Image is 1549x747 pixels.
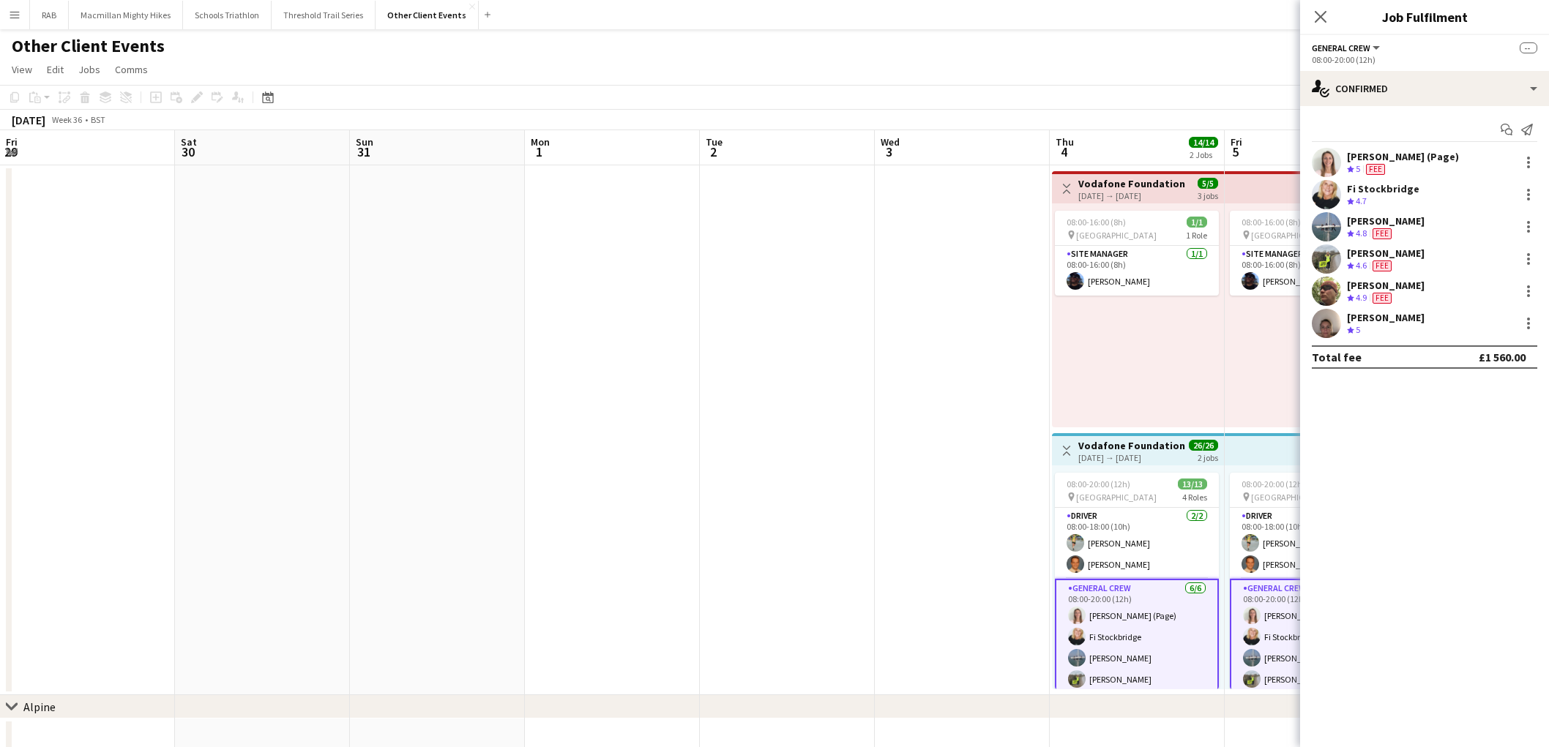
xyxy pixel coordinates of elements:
[1356,260,1367,271] span: 4.6
[1312,42,1370,53] span: General Crew
[1178,478,1207,489] span: 13/13
[72,60,106,79] a: Jobs
[91,114,105,125] div: BST
[1230,579,1394,737] app-card-role: General Crew6/608:00-20:00 (12h)[PERSON_NAME] (Page)Fi Stockbridge[PERSON_NAME][PERSON_NAME]
[109,60,154,79] a: Comms
[1182,492,1207,503] span: 4 Roles
[1312,350,1362,364] div: Total fee
[1230,246,1394,296] app-card-role: Site Manager1/108:00-16:00 (8h)[PERSON_NAME]
[1363,163,1388,176] div: Crew has different fees then in role
[4,143,18,160] span: 29
[12,63,32,76] span: View
[12,113,45,127] div: [DATE]
[1078,177,1185,190] h3: Vodafone Foundation
[1347,311,1425,324] div: [PERSON_NAME]
[12,35,165,57] h1: Other Client Events
[1198,451,1218,463] div: 2 jobs
[1067,217,1126,228] span: 08:00-16:00 (8h)
[356,135,373,149] span: Sun
[1347,247,1425,260] div: [PERSON_NAME]
[1370,228,1395,240] div: Crew has different fees then in role
[1198,178,1218,189] span: 5/5
[6,135,18,149] span: Fri
[354,143,373,160] span: 31
[1189,137,1218,148] span: 14/14
[1186,230,1207,241] span: 1 Role
[1356,292,1367,303] span: 4.9
[881,135,900,149] span: Wed
[1370,260,1395,272] div: Crew has different fees then in role
[1251,492,1332,503] span: [GEOGRAPHIC_DATA]
[706,135,723,149] span: Tue
[703,143,723,160] span: 2
[272,1,376,29] button: Threshold Trail Series
[1242,217,1301,228] span: 08:00-16:00 (8h)
[30,1,69,29] button: RAB
[1055,473,1219,689] app-job-card: 08:00-20:00 (12h)13/13 [GEOGRAPHIC_DATA]4 RolesDriver2/208:00-18:00 (10h)[PERSON_NAME][PERSON_NAM...
[1347,279,1425,292] div: [PERSON_NAME]
[1312,42,1382,53] button: General Crew
[1242,478,1305,489] span: 08:00-20:00 (12h)
[1479,350,1526,364] div: £1 560.00
[1078,439,1185,452] h3: Vodafone Foundation
[1373,228,1392,239] span: Fee
[1347,182,1419,195] div: Fi Stockbridge
[1230,473,1394,689] app-job-card: 08:00-20:00 (12h)13/13 [GEOGRAPHIC_DATA]4 RolesDriver2/208:00-18:00 (10h)[PERSON_NAME][PERSON_NAM...
[1230,211,1394,296] app-job-card: 08:00-16:00 (8h)1/1 [GEOGRAPHIC_DATA]1 RoleSite Manager1/108:00-16:00 (8h)[PERSON_NAME]
[1187,217,1207,228] span: 1/1
[1190,149,1217,160] div: 2 Jobs
[1078,452,1185,463] div: [DATE] → [DATE]
[1356,195,1367,206] span: 4.7
[1230,508,1394,579] app-card-role: Driver2/208:00-18:00 (10h)[PERSON_NAME][PERSON_NAME]
[1076,492,1157,503] span: [GEOGRAPHIC_DATA]
[1198,189,1218,201] div: 3 jobs
[41,60,70,79] a: Edit
[1056,135,1074,149] span: Thu
[115,63,148,76] span: Comms
[1055,579,1219,737] app-card-role: General Crew6/608:00-20:00 (12h)[PERSON_NAME] (Page)Fi Stockbridge[PERSON_NAME][PERSON_NAME]
[1356,163,1360,174] span: 5
[183,1,272,29] button: Schools Triathlon
[376,1,479,29] button: Other Client Events
[6,60,38,79] a: View
[1055,211,1219,296] app-job-card: 08:00-16:00 (8h)1/1 [GEOGRAPHIC_DATA]1 RoleSite Manager1/108:00-16:00 (8h)[PERSON_NAME]
[1055,508,1219,579] app-card-role: Driver2/208:00-18:00 (10h)[PERSON_NAME][PERSON_NAME]
[529,143,550,160] span: 1
[531,135,550,149] span: Mon
[48,114,85,125] span: Week 36
[1067,478,1130,489] span: 08:00-20:00 (12h)
[179,143,197,160] span: 30
[1520,42,1537,53] span: --
[1356,324,1360,335] span: 5
[78,63,100,76] span: Jobs
[23,699,56,714] div: Alpine
[878,143,900,160] span: 3
[1366,164,1385,175] span: Fee
[1076,230,1157,241] span: [GEOGRAPHIC_DATA]
[47,63,64,76] span: Edit
[1347,214,1425,228] div: [PERSON_NAME]
[1312,54,1537,65] div: 08:00-20:00 (12h)
[1373,260,1392,271] span: Fee
[1228,143,1242,160] span: 5
[1053,143,1074,160] span: 4
[181,135,197,149] span: Sat
[1373,293,1392,304] span: Fee
[1078,190,1185,201] div: [DATE] → [DATE]
[1300,7,1549,26] h3: Job Fulfilment
[1189,440,1218,451] span: 26/26
[1055,246,1219,296] app-card-role: Site Manager1/108:00-16:00 (8h)[PERSON_NAME]
[1251,230,1332,241] span: [GEOGRAPHIC_DATA]
[69,1,183,29] button: Macmillan Mighty Hikes
[1370,292,1395,304] div: Crew has different fees then in role
[1347,150,1459,163] div: [PERSON_NAME] (Page)
[1300,71,1549,106] div: Confirmed
[1231,135,1242,149] span: Fri
[1356,228,1367,239] span: 4.8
